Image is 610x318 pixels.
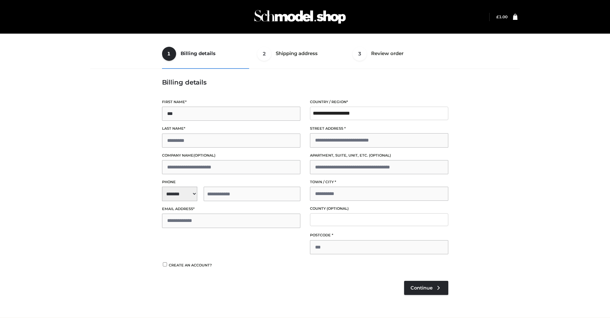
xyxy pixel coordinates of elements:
[369,153,391,158] span: (optional)
[169,263,212,267] span: Create an account?
[162,262,168,266] input: Create an account?
[310,179,448,185] label: Town / City
[404,281,448,295] a: Continue
[310,152,448,159] label: Apartment, suite, unit, etc.
[162,99,300,105] label: First name
[252,4,348,29] img: Schmodel Admin 964
[310,99,448,105] label: Country / Region
[162,179,300,185] label: Phone
[193,153,216,158] span: (optional)
[310,206,448,212] label: County
[162,152,300,159] label: Company name
[162,126,300,132] label: Last name
[162,78,448,86] h3: Billing details
[496,14,508,19] bdi: 1.00
[162,206,300,212] label: Email address
[310,126,448,132] label: Street address
[411,285,433,291] span: Continue
[327,206,349,211] span: (optional)
[310,232,448,238] label: Postcode
[496,14,508,19] a: £1.00
[496,14,499,19] span: £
